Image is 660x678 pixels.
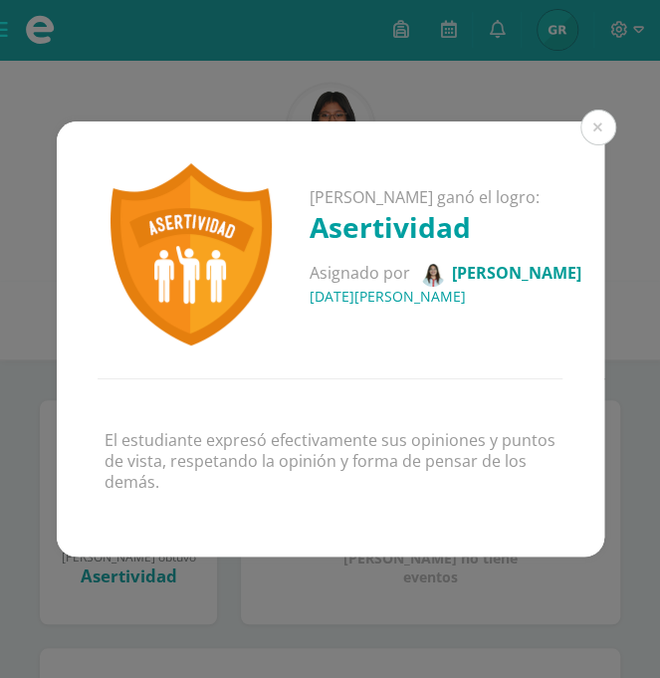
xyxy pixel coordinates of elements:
[310,287,581,306] h4: [DATE][PERSON_NAME]
[580,110,616,145] button: Close (Esc)
[105,430,556,492] p: El estudiante expresó efectivamente sus opiniones y puntos de vista, respetando la opinión y form...
[310,187,581,208] p: [PERSON_NAME] ganó el logro:
[420,262,445,287] img: 69b84eb7bfa4c9a940314f27d331d69b.png
[452,261,581,283] span: [PERSON_NAME]
[310,262,581,287] p: Asignado por
[310,208,581,246] h1: Asertividad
